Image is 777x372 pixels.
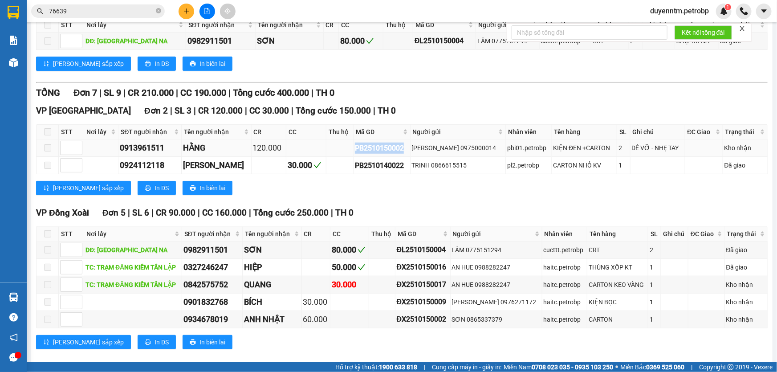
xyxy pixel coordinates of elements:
[132,208,149,218] span: SL 6
[369,227,395,241] th: Thu hộ
[120,142,180,154] div: 0913961511
[86,127,109,137] span: Nơi lấy
[397,296,449,307] div: ĐX2510150009
[43,185,49,192] span: sort-ascending
[740,7,748,15] img: phone-icon
[183,335,232,349] button: printerIn biên lai
[59,18,84,33] th: STT
[544,262,586,272] div: haitc.petrobp
[432,362,501,372] span: Cung cấp máy in - giấy in:
[190,185,196,192] span: printer
[395,294,451,311] td: ĐX2510150009
[249,106,289,116] span: CC 30.000
[9,313,18,322] span: question-circle
[397,314,449,325] div: ĐX2510150002
[243,294,302,311] td: BÍCH
[415,35,474,46] div: ĐL2510150004
[296,106,371,116] span: Tổng cước 150.000
[725,127,758,137] span: Trạng thái
[355,143,408,154] div: PB2510150002
[354,157,410,174] td: PB2510140022
[398,229,441,239] span: Mã GD
[123,87,126,98] span: |
[355,160,408,171] div: PB2510140022
[156,8,161,13] span: close-circle
[183,8,190,14] span: plus
[544,280,586,290] div: haitc.petrobp
[507,160,550,170] div: pl2.petrobp
[313,161,321,169] span: check
[145,61,151,68] span: printer
[397,262,449,273] div: ĐX2510150016
[183,57,232,71] button: printerIn biên lai
[688,127,714,137] span: ĐC Giao
[587,227,648,241] th: Tên hàng
[760,7,768,15] span: caret-down
[36,181,131,195] button: sort-ascending[PERSON_NAME] sắp xếp
[36,87,60,98] span: TỔNG
[120,159,180,172] div: 0924112118
[726,280,766,290] div: Kho nhận
[415,20,467,30] span: Mã GD
[184,229,233,239] span: SĐT người nhận
[183,278,241,291] div: 0842575752
[36,57,131,71] button: sort-ascending[PERSON_NAME] sắp xếp
[589,262,647,272] div: THÙNG XỐP KT
[243,259,302,276] td: HIỆP
[542,227,587,241] th: Nhân viên
[145,185,151,192] span: printer
[288,159,325,172] div: 30.000
[175,106,191,116] span: SL 3
[36,106,131,116] span: VP [GEOGRAPHIC_DATA]
[199,183,225,193] span: In biên lai
[194,106,196,116] span: |
[187,35,254,47] div: 0982911501
[182,294,243,311] td: 0901832768
[631,125,685,139] th: Ghi chú
[589,297,647,307] div: KIỆN BỌC
[199,337,225,347] span: In biên lai
[99,87,102,98] span: |
[589,315,647,324] div: CARTON
[424,362,425,372] span: |
[303,313,329,326] div: 60.000
[397,244,449,255] div: ĐL2510150004
[252,125,286,139] th: CR
[85,245,180,255] div: DĐ: [GEOGRAPHIC_DATA] NA
[37,8,43,14] span: search
[53,59,124,69] span: [PERSON_NAME] sắp xếp
[59,125,84,139] th: STT
[9,293,18,302] img: warehouse-icon
[73,87,97,98] span: Đơn 7
[302,227,331,241] th: CR
[366,37,374,45] span: check
[155,337,169,347] span: In DS
[202,208,247,218] span: CC 160.000
[53,183,124,193] span: [PERSON_NAME] sắp xếp
[86,20,177,30] span: Nơi lấy
[618,160,628,170] div: 1
[155,59,169,69] span: In DS
[258,20,314,30] span: Tên người nhận
[724,143,766,153] div: Kho nhận
[739,25,745,32] span: close
[86,229,173,239] span: Nơi lấy
[198,106,243,116] span: CR 120.000
[691,362,692,372] span: |
[170,106,172,116] span: |
[291,106,293,116] span: |
[49,6,154,16] input: Tìm tên, số ĐT hoặc mã đơn
[618,143,628,153] div: 2
[183,261,241,274] div: 0327246247
[544,315,586,324] div: haitc.petrobp
[756,4,772,19] button: caret-down
[183,313,241,326] div: 0934678019
[85,280,180,290] div: TC: TRẠM ĐĂNG KIỂM TÂN LẬP
[413,127,496,137] span: Người gửi
[244,244,300,256] div: SƠN
[544,245,586,255] div: cucttt.petrobp
[243,241,302,259] td: SƠN
[118,157,182,174] td: 0924112118
[620,362,684,372] span: Miền Bắc
[243,276,302,294] td: QUANG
